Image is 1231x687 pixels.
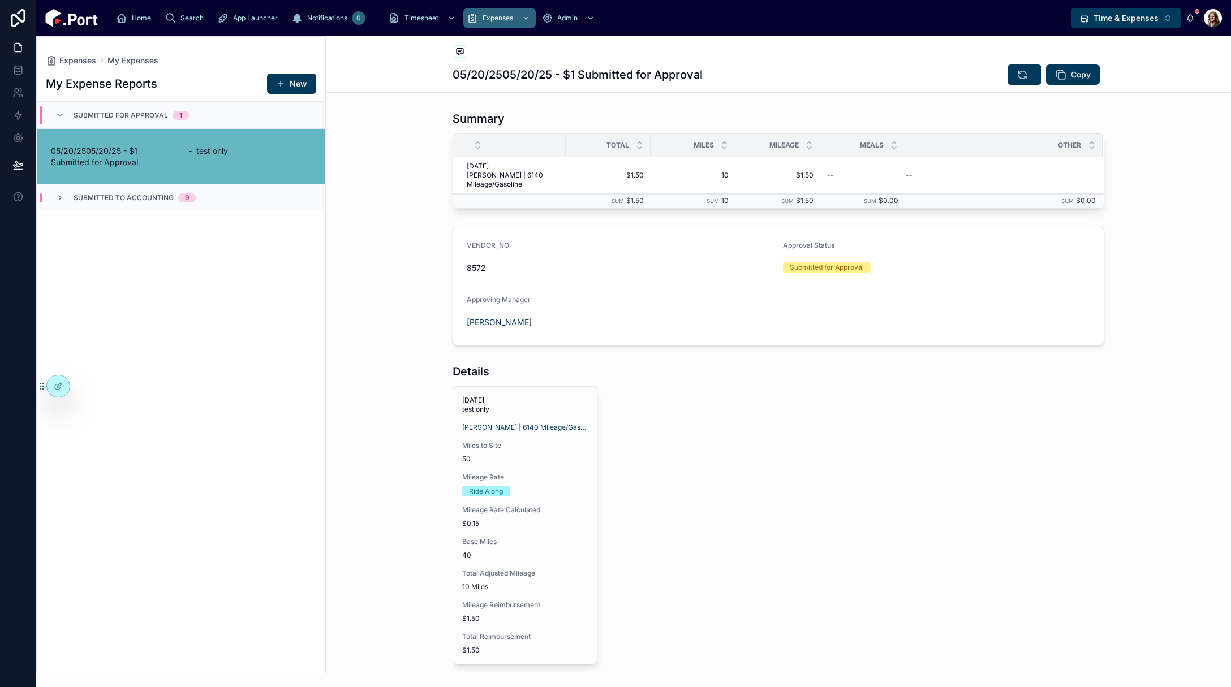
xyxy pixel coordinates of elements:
img: App logo [45,9,98,27]
span: Mileage Rate [462,473,588,482]
span: $1.50 [626,196,644,205]
a: Home [113,8,159,28]
span: -- [906,171,913,180]
a: 05/20/2505/20/25 - $1 Submitted for Approval- test only [37,129,325,184]
span: $0.15 [462,519,588,528]
span: $1.50 [742,171,814,180]
small: Sum [707,198,719,204]
span: App Launcher [233,14,278,23]
a: My Expenses [107,55,158,66]
span: Home [132,14,151,23]
span: $1.50 [796,196,814,205]
button: Copy [1046,64,1100,85]
span: $0.00 [879,196,898,205]
span: Timesheet [404,14,438,23]
span: Submitted to Accounting [74,193,174,202]
span: Miles [694,141,714,150]
a: Admin [538,8,600,28]
small: Sum [1061,198,1074,204]
a: Timesheet [385,8,461,28]
h1: My Expense Reports [46,76,157,92]
span: Approving Manager [467,295,531,304]
span: $1.50 [462,614,588,623]
span: 50 [462,455,588,464]
div: Submitted for Approval [790,262,864,273]
span: 10 [657,171,729,180]
span: Time & Expenses [1094,12,1159,24]
h1: Details [453,364,489,379]
span: Other [1058,141,1081,150]
span: 05/20/2505/20/25 - $1 Submitted for Approval [51,145,175,168]
span: [DATE] [PERSON_NAME] | 6140 Mileage/Gasoline [467,162,559,189]
span: -- [827,171,834,180]
span: Approval Status [783,241,834,249]
span: $1.50 [462,646,588,655]
span: 8572 [467,262,774,274]
span: Notifications [307,14,347,23]
a: Notifications0 [288,8,369,28]
button: Select Button [1071,8,1181,28]
span: Mileage Reimbursement [462,600,588,610]
span: Total Adjusted Mileage [462,569,588,578]
a: App Launcher [214,8,286,28]
button: New [267,74,316,94]
div: 0 [352,11,365,25]
span: Mileage Rate Calculated [462,505,588,515]
span: 10 Miles [462,582,588,591]
div: Ride Along [469,486,503,496]
span: Copy [1071,69,1091,80]
span: Admin [557,14,578,23]
span: Submitted for Approval [74,111,168,120]
div: 9 [185,193,190,202]
span: [DATE] test only [462,396,588,414]
h1: Summary [453,111,505,127]
span: Total [606,141,629,150]
h1: 05/20/2505/20/25 - $1 Submitted for Approval [453,67,703,83]
span: $0.00 [1076,196,1096,205]
span: 10 [721,196,729,205]
a: [PERSON_NAME] | 6140 Mileage/Gasoline [462,423,588,432]
span: Meals [860,141,884,150]
span: 40 [462,551,588,560]
a: Expenses [463,8,536,28]
span: Base Miles [462,537,588,546]
span: Total Reimbursement [462,632,588,641]
div: scrollable content [107,6,1071,31]
small: Sum [864,198,876,204]
small: Sum [781,198,794,204]
span: Miles to Site [462,441,588,450]
span: - test only [188,145,312,157]
small: Sum [612,198,624,204]
span: Mileage [769,141,799,150]
span: Expenses [483,14,513,23]
div: 1 [179,111,182,120]
span: Expenses [59,55,96,66]
span: Search [180,14,204,23]
span: $1.50 [573,171,644,180]
a: Expenses [46,55,96,66]
span: VENDOR_NO [467,241,509,249]
a: [PERSON_NAME] [467,317,532,328]
a: Search [161,8,212,28]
